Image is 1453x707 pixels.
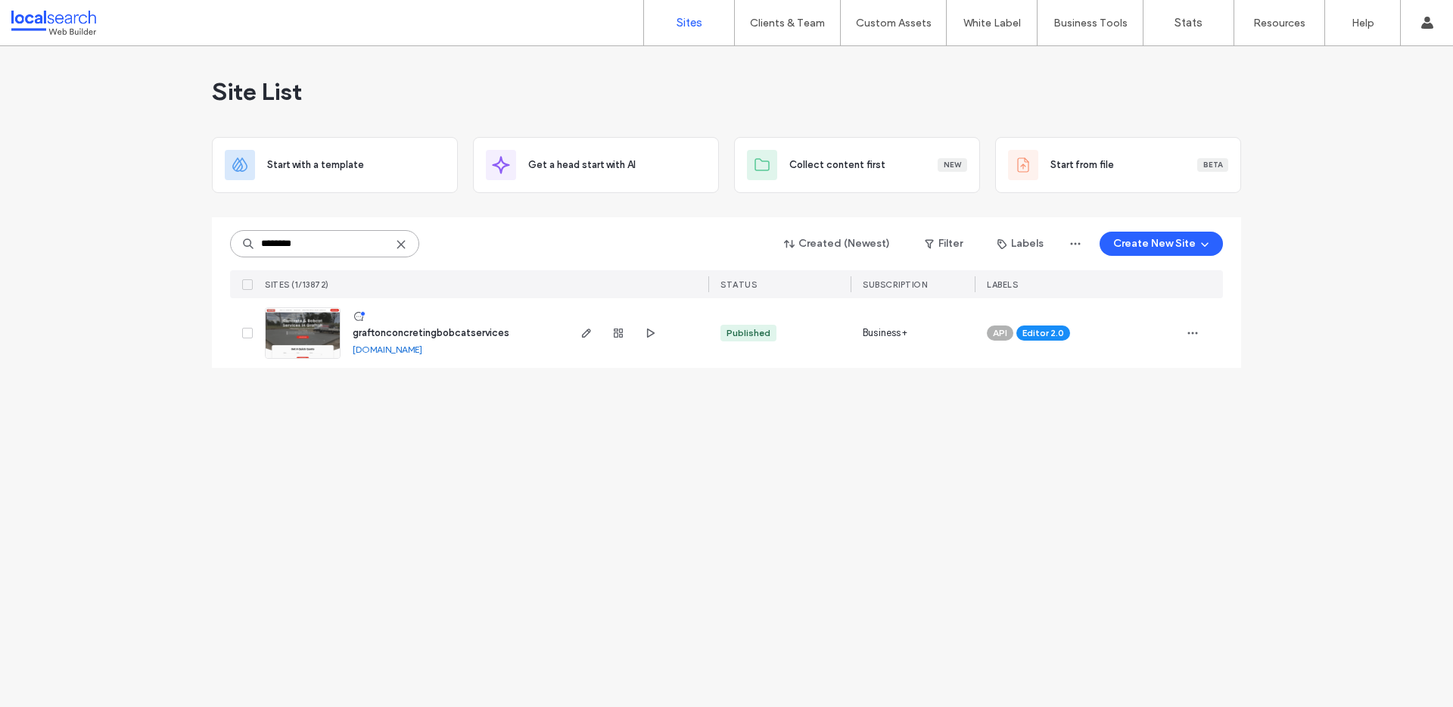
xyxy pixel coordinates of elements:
button: Filter [910,232,978,256]
div: Get a head start with AI [473,137,719,193]
span: Editor 2.0 [1022,326,1064,340]
a: graftonconcretingbobcatservices [353,327,509,338]
label: Business Tools [1053,17,1128,30]
label: Clients & Team [750,17,825,30]
div: Published [726,326,770,340]
span: SUBSCRIPTION [863,279,927,290]
label: Sites [677,16,702,30]
span: SITES (1/13872) [265,279,329,290]
span: STATUS [720,279,757,290]
span: LABELS [987,279,1018,290]
span: Help [35,11,66,24]
a: [DOMAIN_NAME] [353,344,422,355]
button: Created (Newest) [771,232,904,256]
label: Resources [1253,17,1305,30]
label: Stats [1175,16,1203,30]
button: Create New Site [1100,232,1223,256]
span: API [993,326,1007,340]
label: Help [1352,17,1374,30]
div: Start from fileBeta [995,137,1241,193]
span: Get a head start with AI [528,157,636,173]
label: White Label [963,17,1021,30]
span: Start from file [1050,157,1114,173]
span: Collect content first [789,157,885,173]
label: Custom Assets [856,17,932,30]
div: New [938,158,967,172]
div: Collect content firstNew [734,137,980,193]
span: Start with a template [267,157,364,173]
div: Start with a template [212,137,458,193]
span: Site List [212,76,302,107]
button: Labels [984,232,1057,256]
span: Business+ [863,325,907,341]
div: Beta [1197,158,1228,172]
